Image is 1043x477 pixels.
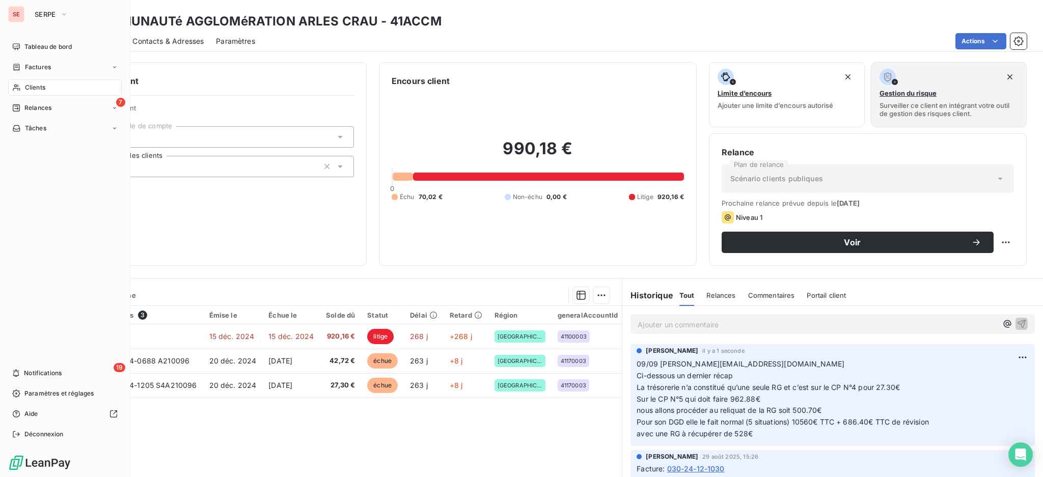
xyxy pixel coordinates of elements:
[637,406,821,414] span: nous allons procéder au reliquat de la RG soit 500.70€
[25,124,46,133] span: Tâches
[209,381,257,389] span: 20 déc. 2024
[8,455,71,471] img: Logo LeanPay
[498,358,542,364] span: [GEOGRAPHIC_DATA]
[702,454,758,460] span: 29 août 2025, 15:26
[736,213,762,221] span: Niveau 1
[367,311,398,319] div: Statut
[637,395,760,403] span: Sur le CP N°5 qui doit faire 962.88€
[450,311,482,319] div: Retard
[25,63,51,72] span: Factures
[513,192,542,202] span: Non-échu
[498,333,542,340] span: [GEOGRAPHIC_DATA]
[268,332,314,341] span: 15 déc. 2024
[268,381,292,389] span: [DATE]
[390,184,394,192] span: 0
[722,146,1014,158] h6: Relance
[637,383,900,391] span: La trésorerie n’a constitué qu’une seule RG et c’est sur le CP N°4 pour 27.30€
[646,452,698,461] span: [PERSON_NAME]
[706,291,735,299] span: Relances
[450,356,463,365] span: +8 j
[367,353,398,369] span: échue
[646,346,698,355] span: [PERSON_NAME]
[410,356,428,365] span: 263 j
[561,333,587,340] span: 41100003
[722,232,994,253] button: Voir
[718,101,833,109] span: Ajouter une limite d’encours autorisé
[392,138,684,169] h2: 990,18 €
[35,10,56,18] span: SERPE
[667,463,725,474] span: 030-24-12-1030
[410,332,428,341] span: 268 j
[132,36,204,46] span: Contacts & Adresses
[8,6,24,22] div: SE
[637,192,653,202] span: Litige
[367,329,394,344] span: litige
[24,430,64,439] span: Déconnexion
[326,356,355,366] span: 42,72 €
[880,101,1018,118] span: Surveiller ce client en intégrant votre outil de gestion des risques client.
[622,289,673,301] h6: Historique
[722,199,1014,207] span: Prochaine relance prévue depuis le
[807,291,846,299] span: Portail client
[400,192,415,202] span: Échu
[70,311,197,320] div: Pièces comptables
[209,311,257,319] div: Émise le
[637,463,665,474] span: Facture :
[326,311,355,319] div: Solde dû
[1008,442,1033,467] div: Open Intercom Messenger
[546,192,567,202] span: 0,00 €
[129,162,138,171] input: Ajouter une valeur
[8,406,122,422] a: Aide
[637,359,846,380] span: 09/09 [PERSON_NAME][EMAIL_ADDRESS][DOMAIN_NAME] Ci-dessous un dernier récap
[326,380,355,390] span: 27,30 €
[718,89,772,97] span: Limite d’encours
[24,409,38,418] span: Aide
[216,36,255,46] span: Paramètres
[209,332,255,341] span: 15 déc. 2024
[410,381,428,389] span: 263 j
[419,192,443,202] span: 70,02 €
[24,103,51,113] span: Relances
[837,199,860,207] span: [DATE]
[268,356,292,365] span: [DATE]
[709,62,865,127] button: Limite d’encoursAjouter une limite d’encours autorisé
[498,382,542,388] span: [GEOGRAPHIC_DATA]
[558,311,618,319] div: generalAccountId
[657,192,684,202] span: 920,16 €
[116,98,125,107] span: 7
[702,348,744,354] span: il y a 1 seconde
[955,33,1006,49] button: Actions
[450,332,472,341] span: +268 j
[561,358,586,364] span: 41170003
[450,381,463,389] span: +8 j
[209,356,257,365] span: 20 déc. 2024
[62,75,354,87] h6: Informations client
[734,238,971,246] span: Voir
[748,291,795,299] span: Commentaires
[880,89,937,97] span: Gestion du risque
[410,311,437,319] div: Délai
[367,378,398,393] span: échue
[24,42,72,51] span: Tableau de bord
[90,12,442,31] h3: COMMUNAUTé AGGLOMéRATION ARLES CRAU - 41ACCM
[637,429,753,438] span: avec une RG à récupérer de 528€
[25,83,45,92] span: Clients
[495,311,545,319] div: Région
[24,369,62,378] span: Notifications
[138,311,147,320] span: 3
[70,381,197,389] span: OD RG 030-24-04-1205 S4A210096
[82,104,354,118] span: Propriétés Client
[730,174,823,184] span: Scénario clients publiques
[268,311,314,319] div: Échue le
[24,389,94,398] span: Paramètres et réglages
[114,363,125,372] span: 19
[637,417,929,426] span: Pour son DGD elle le fait normal (5 situations) 10560€ TTC + 686.40€ TTC de révision
[392,75,450,87] h6: Encours client
[326,331,355,342] span: 920,16 €
[561,382,586,388] span: 41170003
[871,62,1027,127] button: Gestion du risqueSurveiller ce client en intégrant votre outil de gestion des risques client.
[679,291,695,299] span: Tout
